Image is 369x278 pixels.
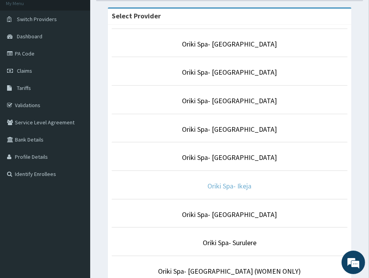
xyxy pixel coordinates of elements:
textarea: Type your message and hit 'Enter' [4,190,149,218]
a: Oriki Spa- Ikeja [208,181,252,190]
strong: Select Provider [112,11,161,20]
span: Dashboard [17,33,42,40]
a: Oriki Spa- [GEOGRAPHIC_DATA] (WOMEN ONLY) [158,267,301,276]
a: Oriki Spa- [GEOGRAPHIC_DATA] [182,210,277,219]
img: d_794563401_company_1708531726252_794563401 [15,39,32,59]
span: Switch Providers [17,16,57,23]
div: Chat with us now [41,44,132,54]
a: Oriki Spa- [GEOGRAPHIC_DATA] [182,96,277,105]
a: Oriki Spa- [GEOGRAPHIC_DATA] [182,39,277,48]
span: We're online! [45,87,108,166]
a: Oriki Spa- [GEOGRAPHIC_DATA] [182,125,277,134]
a: Oriki Spa- Surulere [203,238,256,247]
span: Tariffs [17,84,31,91]
a: Oriki Spa- [GEOGRAPHIC_DATA] [182,153,277,162]
span: Claims [17,67,32,74]
a: Oriki Spa- [GEOGRAPHIC_DATA] [182,68,277,77]
div: Minimize live chat window [129,4,147,23]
